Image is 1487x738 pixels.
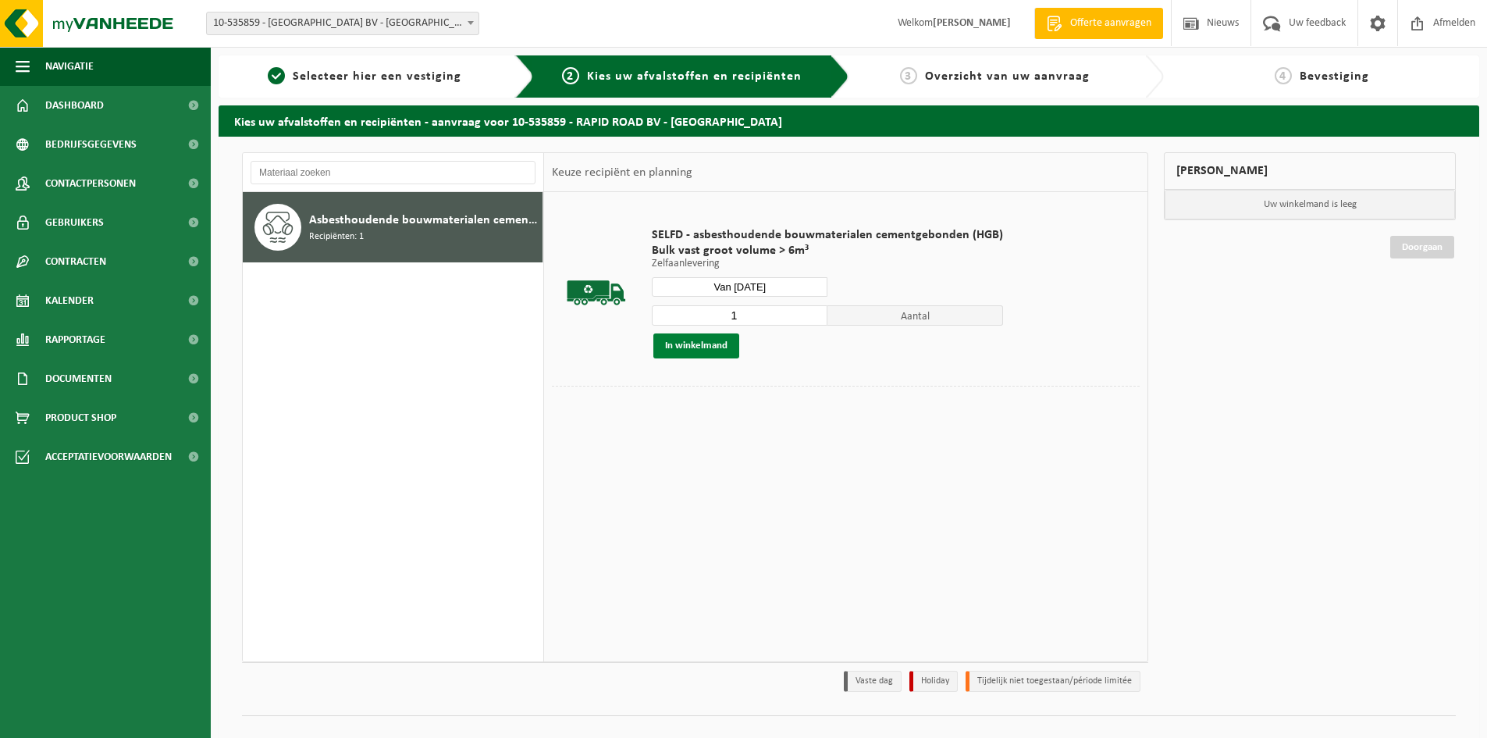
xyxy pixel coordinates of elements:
[1275,67,1292,84] span: 4
[45,437,172,476] span: Acceptatievoorwaarden
[587,70,802,83] span: Kies uw afvalstoffen en recipiënten
[933,17,1011,29] strong: [PERSON_NAME]
[544,153,700,192] div: Keuze recipiënt en planning
[268,67,285,84] span: 1
[206,12,479,35] span: 10-535859 - RAPID ROAD BV - KOOIGEM
[45,125,137,164] span: Bedrijfsgegevens
[207,12,478,34] span: 10-535859 - RAPID ROAD BV - KOOIGEM
[925,70,1090,83] span: Overzicht van uw aanvraag
[1164,152,1456,190] div: [PERSON_NAME]
[293,70,461,83] span: Selecteer hier een vestiging
[45,281,94,320] span: Kalender
[1165,190,1455,219] p: Uw winkelmand is leeg
[45,398,116,437] span: Product Shop
[45,86,104,125] span: Dashboard
[309,230,364,244] span: Recipiënten: 1
[45,47,94,86] span: Navigatie
[309,211,539,230] span: Asbesthoudende bouwmaterialen cementgebonden (hechtgebonden)
[652,258,1003,269] p: Zelfaanlevering
[45,320,105,359] span: Rapportage
[827,305,1003,326] span: Aantal
[652,227,1003,243] span: SELFD - asbesthoudende bouwmaterialen cementgebonden (HGB)
[652,277,827,297] input: Selecteer datum
[966,671,1140,692] li: Tijdelijk niet toegestaan/période limitée
[844,671,902,692] li: Vaste dag
[562,67,579,84] span: 2
[909,671,958,692] li: Holiday
[45,164,136,203] span: Contactpersonen
[900,67,917,84] span: 3
[652,243,1003,258] span: Bulk vast groot volume > 6m³
[1034,8,1163,39] a: Offerte aanvragen
[45,359,112,398] span: Documenten
[251,161,535,184] input: Materiaal zoeken
[1066,16,1155,31] span: Offerte aanvragen
[45,242,106,281] span: Contracten
[219,105,1479,136] h2: Kies uw afvalstoffen en recipiënten - aanvraag voor 10-535859 - RAPID ROAD BV - [GEOGRAPHIC_DATA]
[45,203,104,242] span: Gebruikers
[226,67,503,86] a: 1Selecteer hier een vestiging
[243,192,543,262] button: Asbesthoudende bouwmaterialen cementgebonden (hechtgebonden) Recipiënten: 1
[1300,70,1369,83] span: Bevestiging
[653,333,739,358] button: In winkelmand
[1390,236,1454,258] a: Doorgaan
